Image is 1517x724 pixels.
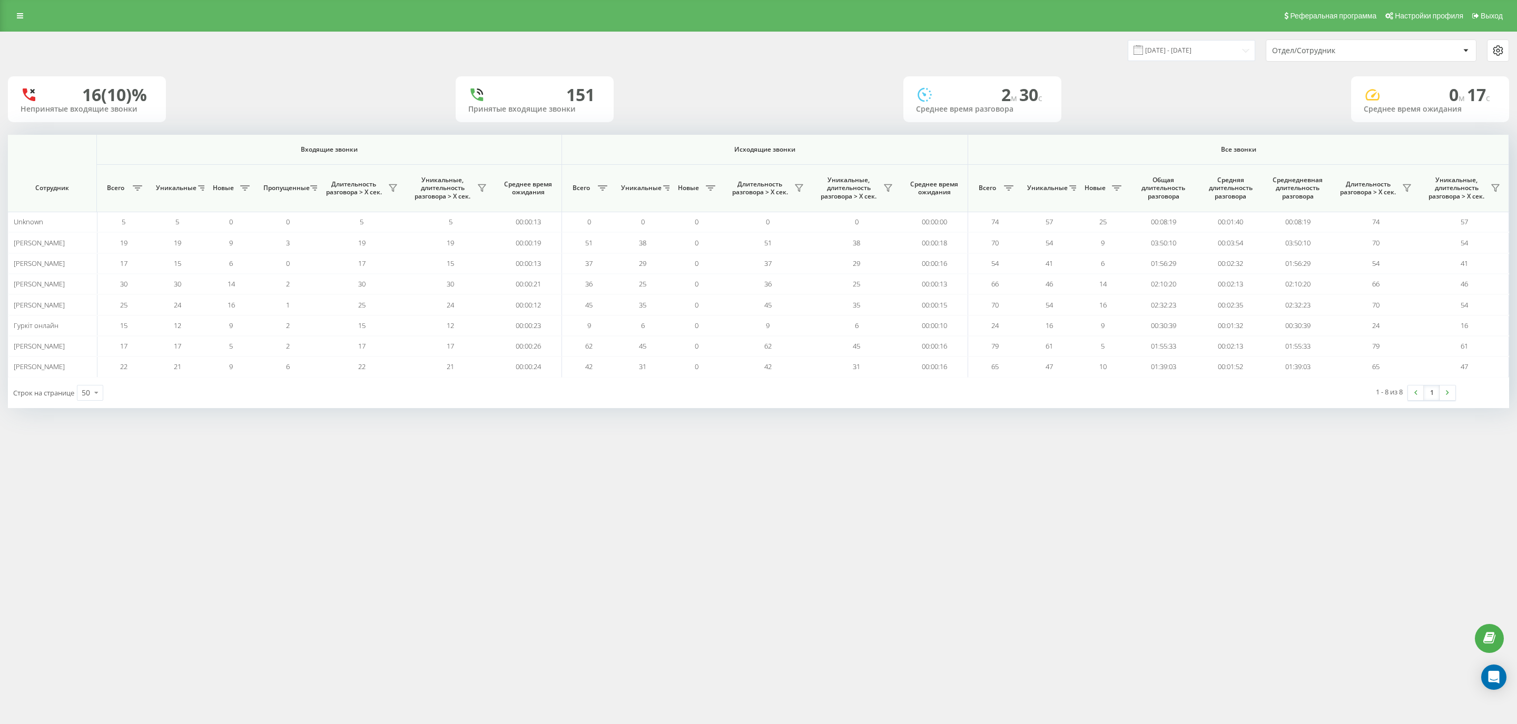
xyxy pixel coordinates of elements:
[1372,341,1380,351] span: 79
[1011,92,1019,104] span: м
[855,217,859,226] span: 0
[1000,145,1477,154] span: Все звонки
[495,232,562,253] td: 00:00:19
[1101,341,1105,351] span: 5
[1046,259,1053,268] span: 41
[1027,184,1066,192] span: Уникальные
[495,212,562,232] td: 00:00:13
[174,362,181,371] span: 21
[695,217,698,226] span: 0
[1264,253,1332,274] td: 01:56:29
[585,279,593,289] span: 36
[1337,180,1400,196] span: Длительность разговора > Х сек.
[1130,356,1197,377] td: 01:39:03
[639,300,646,310] span: 35
[1099,300,1107,310] span: 16
[1197,212,1264,232] td: 00:01:40
[1099,217,1107,226] span: 25
[1424,385,1440,400] a: 1
[695,279,698,289] span: 0
[1046,321,1053,330] span: 16
[495,253,562,274] td: 00:00:13
[120,238,127,247] span: 19
[156,184,195,192] span: Уникальные
[229,362,233,371] span: 9
[764,259,772,268] span: 37
[495,356,562,377] td: 00:00:24
[120,259,127,268] span: 17
[1130,294,1197,315] td: 02:32:23
[853,238,860,247] span: 38
[585,300,593,310] span: 45
[358,238,366,247] span: 19
[1425,176,1488,201] span: Уникальные, длительность разговора > Х сек.
[764,362,772,371] span: 42
[1264,232,1332,253] td: 03:50:10
[1461,341,1468,351] span: 61
[1272,46,1398,55] div: Отдел/Сотрудник
[1019,83,1042,106] span: 30
[125,145,534,154] span: Входящие звонки
[639,279,646,289] span: 25
[174,279,181,289] span: 30
[1372,238,1380,247] span: 70
[1486,92,1490,104] span: c
[120,321,127,330] span: 15
[587,321,591,330] span: 9
[585,341,593,351] span: 62
[641,217,645,226] span: 0
[1197,336,1264,356] td: 00:02:13
[1290,12,1376,20] span: Реферальная программа
[1364,105,1496,114] div: Среднее время ожидания
[639,362,646,371] span: 31
[210,184,237,192] span: Новые
[174,341,181,351] span: 17
[853,362,860,371] span: 31
[1395,12,1463,20] span: Настройки профиля
[1046,279,1053,289] span: 46
[1197,315,1264,336] td: 00:01:32
[853,259,860,268] span: 29
[286,259,290,268] span: 0
[853,300,860,310] span: 35
[1099,362,1107,371] span: 10
[1372,259,1380,268] span: 54
[1197,356,1264,377] td: 00:01:52
[286,300,290,310] span: 1
[122,217,125,226] span: 5
[695,362,698,371] span: 0
[695,238,698,247] span: 0
[1046,362,1053,371] span: 47
[358,259,366,268] span: 17
[1264,294,1332,315] td: 02:32:23
[1046,238,1053,247] span: 54
[695,341,698,351] span: 0
[447,259,454,268] span: 15
[82,85,147,105] div: 16 (10)%
[566,85,595,105] div: 151
[102,184,130,192] span: Всего
[174,238,181,247] span: 19
[1467,83,1490,106] span: 17
[82,388,90,398] div: 50
[1130,232,1197,253] td: 03:50:10
[1372,362,1380,371] span: 65
[14,321,58,330] span: Гуркіт онлайн
[764,238,772,247] span: 51
[263,184,307,192] span: Пропущенные
[447,238,454,247] span: 19
[174,300,181,310] span: 24
[286,217,290,226] span: 0
[358,341,366,351] span: 17
[229,341,233,351] span: 5
[695,321,698,330] span: 0
[1099,279,1107,289] span: 14
[1461,300,1468,310] span: 54
[1461,238,1468,247] span: 54
[1264,212,1332,232] td: 00:08:19
[228,279,235,289] span: 14
[1264,336,1332,356] td: 01:55:33
[358,362,366,371] span: 22
[695,300,698,310] span: 0
[855,321,859,330] span: 6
